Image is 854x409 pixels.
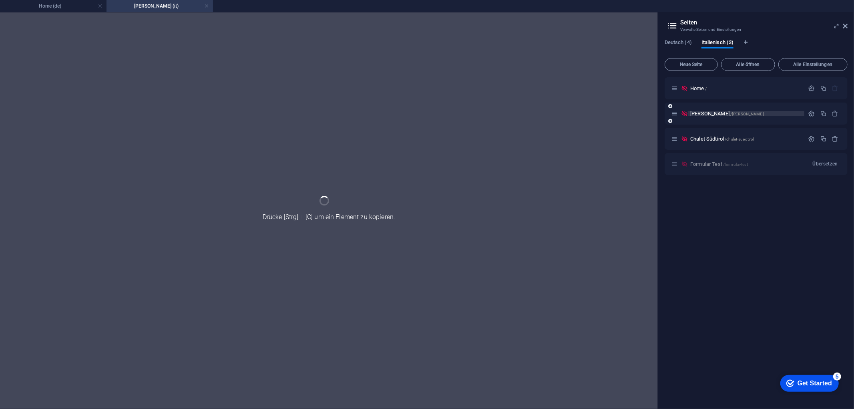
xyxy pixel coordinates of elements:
span: Deutsch (4) [665,38,692,49]
span: / [705,87,707,91]
h4: [PERSON_NAME] (it) [106,2,213,10]
div: Einstellungen [808,85,815,92]
div: Die Startseite kann nicht gelöscht werden [832,85,839,92]
div: Duplizieren [820,85,827,92]
button: Neue Seite [665,58,718,71]
div: Duplizieren [820,135,827,142]
div: Duplizieren [820,110,827,117]
span: Alle Einstellungen [782,62,844,67]
button: Übersetzen [810,157,841,170]
span: Klick, um Seite zu öffnen [690,85,707,91]
div: Sprachen-Tabs [665,40,848,55]
span: Neue Seite [668,62,714,67]
span: Übersetzen [813,161,838,167]
div: Entfernen [832,110,839,117]
div: 5 [59,2,67,10]
div: Home/ [688,86,804,91]
span: /chalet-suedtirol [725,137,754,141]
span: /[PERSON_NAME] [730,112,764,116]
span: Alle öffnen [725,62,772,67]
span: Italienisch (3) [701,38,733,49]
h3: Verwalte Seiten und Einstellungen [680,26,832,33]
span: Klick, um Seite zu öffnen [690,136,754,142]
div: Get Started [24,9,58,16]
div: Get Started 5 items remaining, 0% complete [6,4,65,21]
button: Alle Einstellungen [778,58,848,71]
div: Chalet Südtirol/chalet-suedtirol [688,136,804,141]
span: [PERSON_NAME] [690,111,764,117]
div: Entfernen [832,135,839,142]
h2: Seiten [680,19,848,26]
div: [PERSON_NAME]/[PERSON_NAME] [688,111,804,116]
div: Einstellungen [808,110,815,117]
div: Einstellungen [808,135,815,142]
button: Alle öffnen [721,58,775,71]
